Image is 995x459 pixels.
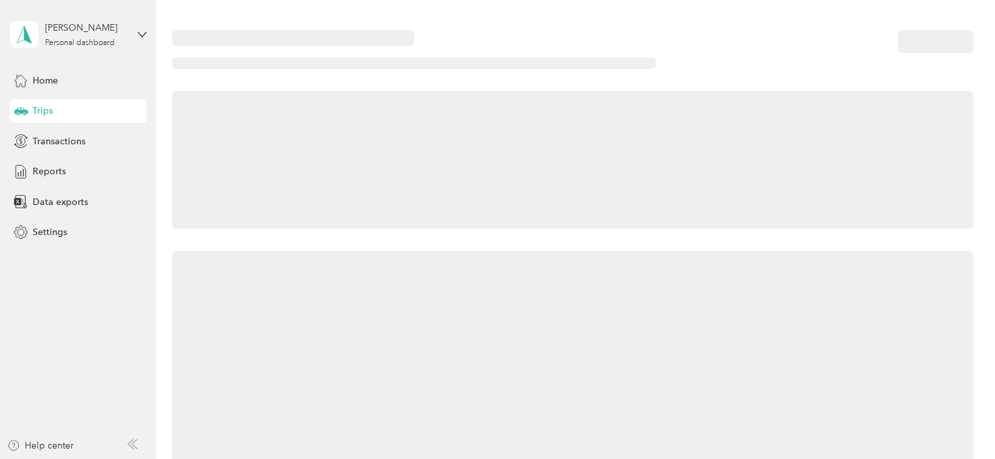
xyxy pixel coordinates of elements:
span: Reports [33,165,66,178]
span: Home [33,74,58,87]
span: Data exports [33,195,88,209]
div: Personal dashboard [45,39,115,47]
span: Transactions [33,135,85,148]
span: Settings [33,225,67,239]
span: Trips [33,104,53,118]
button: Help center [7,439,74,452]
iframe: Everlance-gr Chat Button Frame [922,386,995,459]
div: [PERSON_NAME] [45,21,126,35]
